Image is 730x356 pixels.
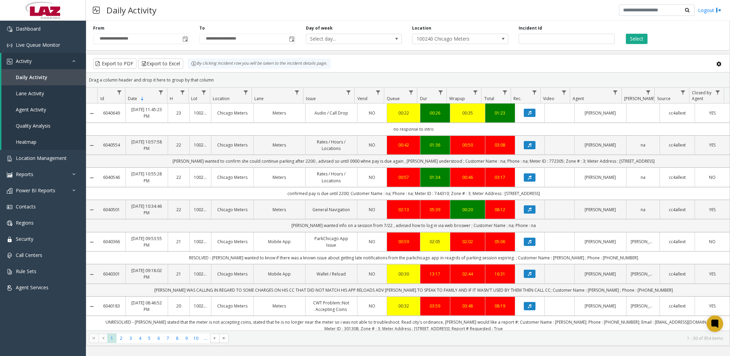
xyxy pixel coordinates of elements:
span: Location Management [16,155,67,161]
a: Rates / Hours / Locations [310,171,353,184]
span: NO [369,110,375,116]
span: Live Queue Monitor [16,42,60,48]
div: 03:48 [454,303,481,309]
td: confirmed pay is due until 2200; Customer Name : na; Phone : na; Meter ID : 744310; Zone # : 3; M... [98,187,730,200]
a: Collapse Details [86,207,98,213]
img: 'icon' [7,59,12,64]
span: Video [543,96,554,101]
a: NO [362,174,383,181]
span: Page 10 [191,334,201,343]
div: 00:42 [391,142,416,148]
a: 21 [172,271,185,277]
span: Go to the last page [221,335,227,341]
span: YES [709,110,716,116]
span: Lot [191,96,197,101]
a: Quality Analysis [1,118,86,134]
span: Page 7 [163,334,173,343]
div: Drag a column header and drop it here to group by that column [86,74,730,86]
span: NO [369,142,375,148]
a: Wallet / Reload [310,271,353,277]
a: 02:05 [424,238,446,245]
span: Agent Services [16,284,48,291]
a: 00:50 [454,142,481,148]
span: Agent Activity [16,106,46,113]
h3: Daily Activity [103,2,160,19]
a: 00:35 [454,110,481,116]
div: 08:19 [489,303,511,309]
a: 6040366 [102,238,122,245]
span: Go to the last page [219,334,229,343]
td: RESOLVED - [PERSON_NAME] wanted to know if there was a known issue about getting late notificatio... [98,251,730,264]
span: Security [16,236,33,242]
a: Collapse Details [86,175,98,181]
img: 'icon' [7,172,12,177]
img: 'icon' [7,188,12,194]
a: cc4allext [664,238,690,245]
a: Chicago Meters [215,174,249,181]
span: 100240 Chicago Meters [412,34,489,44]
a: 00:26 [424,110,446,116]
span: Page 6 [154,334,163,343]
label: Day of week [306,25,333,31]
button: Export to Excel [138,58,183,69]
a: Mobile App [258,238,301,245]
div: 02:44 [454,271,481,277]
a: na [631,174,655,181]
div: 01:23 [489,110,511,116]
a: General Navigation [310,206,353,213]
span: Reports [16,171,33,177]
a: [PERSON_NAME] [579,271,622,277]
span: Heatmap [16,139,36,145]
span: Page 3 [126,334,135,343]
a: 01:36 [424,142,446,148]
a: [DATE] 11:45:23 PM [130,106,163,119]
a: 6040649 [102,110,122,116]
a: Chicago Meters [215,271,249,277]
a: 21 [172,238,185,245]
a: YES [699,142,726,148]
a: Total Filter Menu [500,88,509,97]
a: 6040546 [102,174,122,181]
a: YES [699,206,726,213]
a: cc4allext [664,303,690,309]
span: Date [128,96,137,101]
a: 22 [172,142,185,148]
a: 16:31 [489,271,511,277]
span: Wrapup [449,96,465,101]
td: [PERSON_NAME] wanted to confirm she could continue parking after 2200 , advised so until 0900 whn... [98,155,730,168]
a: 03:59 [424,303,446,309]
a: [PERSON_NAME] [631,271,655,277]
a: cc4allext [664,110,690,116]
a: Agent Activity [1,101,86,118]
span: Dur [420,96,427,101]
a: Rec. Filter Menu [530,88,539,97]
span: Page 2 [117,334,126,343]
a: 05:39 [424,206,446,213]
a: [PERSON_NAME] [579,303,622,309]
div: 13:17 [424,271,446,277]
span: Source [657,96,671,101]
span: Toggle popup [181,34,189,44]
a: Lot Filter Menu [199,88,209,97]
div: 00:32 [391,303,416,309]
a: Date Filter Menu [156,88,165,97]
span: Go to the next page [212,335,218,341]
span: Call Centers [16,252,42,258]
label: Incident Id [519,25,542,31]
span: Vend [357,96,367,101]
a: NO [362,271,383,277]
a: cc4allext [664,271,690,277]
a: 00:20 [454,206,481,213]
span: NO [369,239,375,245]
span: Quality Analysis [16,122,51,129]
a: 05:06 [489,238,511,245]
a: Collapse Details [86,304,98,309]
a: [PERSON_NAME] [579,174,622,181]
div: 02:02 [454,238,481,245]
img: 'icon' [7,285,12,291]
a: 100240 [194,238,207,245]
div: 00:59 [391,238,416,245]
